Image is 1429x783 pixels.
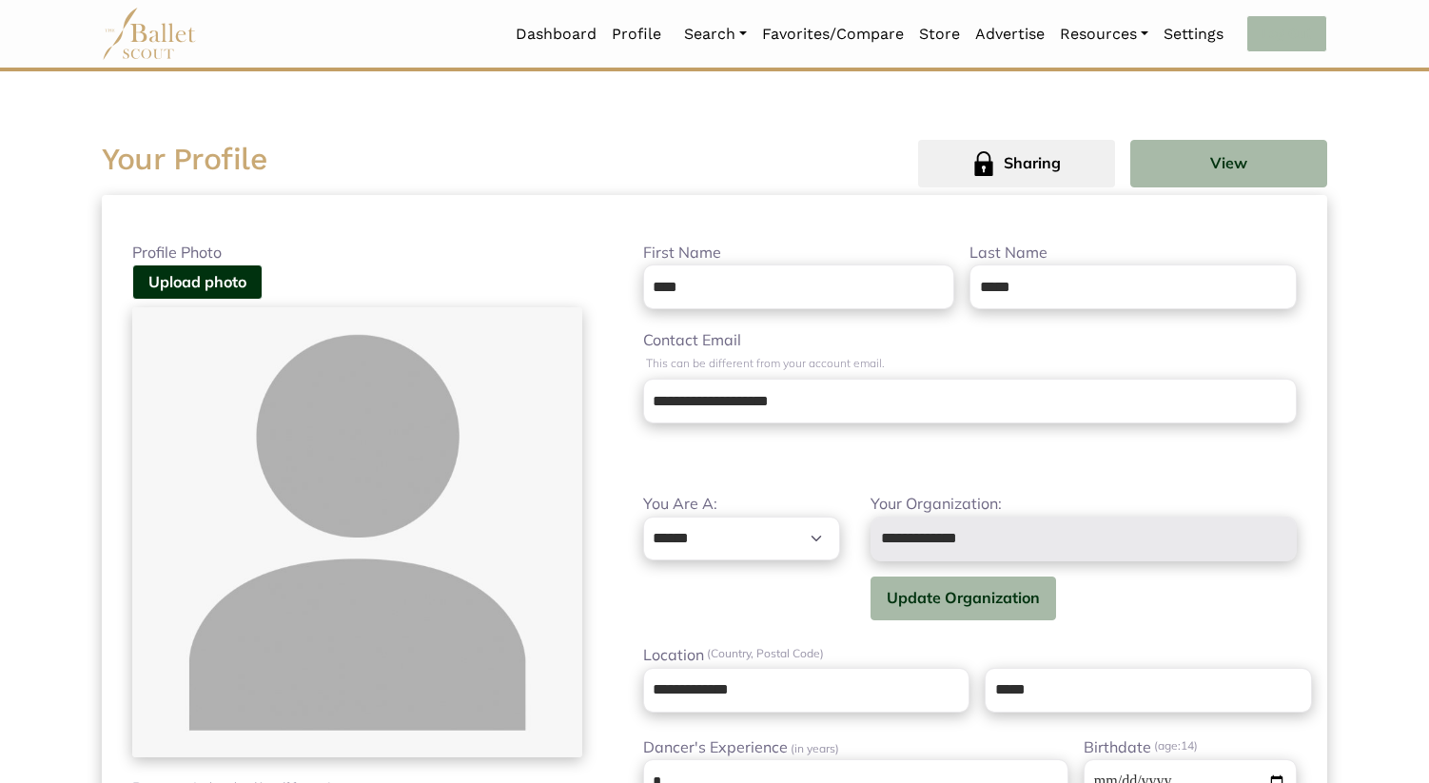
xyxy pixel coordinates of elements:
[102,140,699,180] h2: Your Profile
[911,14,968,54] a: Store
[871,577,1056,621] button: Update Organization
[754,14,911,54] a: Favorites/Compare
[643,492,841,517] label: You Are A:
[643,353,1297,375] p: This can be different from your account email.
[508,14,604,54] a: Dashboard
[132,241,582,265] label: Profile Photo
[132,264,263,300] button: Upload photo
[676,14,754,54] a: Search
[1004,151,1061,176] span: Sharing
[704,643,824,668] span: (Country, Postal Code)
[604,14,669,54] a: Profile
[969,241,1297,265] label: Last Name
[1151,735,1198,760] span: (age: )
[871,492,1297,517] label: Your Organization:
[643,241,955,265] label: First Name
[1156,14,1231,54] a: Settings
[132,307,582,757] img: dummy_profile_pic.jpg
[1130,140,1327,187] button: View
[968,14,1052,54] a: Advertise
[1084,735,1297,760] label: Birthdate
[1181,738,1194,753] span: 14
[643,735,839,760] span: Dancer's Experience
[643,328,1297,353] label: Contact Email
[788,741,839,755] span: (in years)
[628,643,1312,668] label: Location
[1246,15,1327,53] a: Log Out
[918,140,1115,187] button: Sharing
[1052,14,1156,54] a: Resources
